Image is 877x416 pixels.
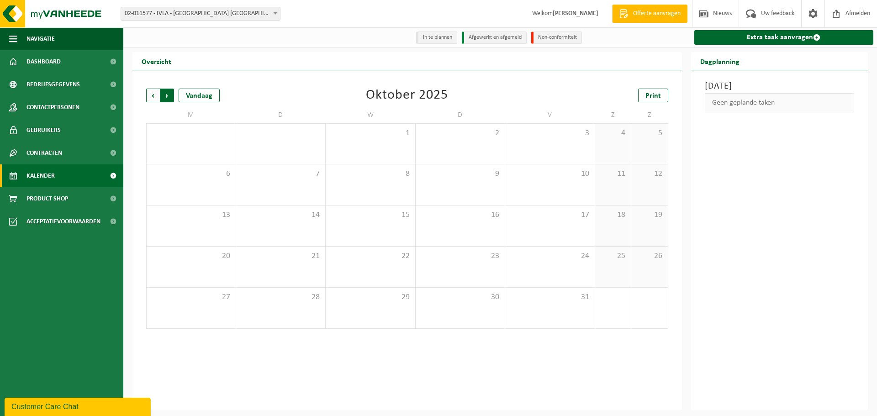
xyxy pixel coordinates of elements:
[553,10,598,17] strong: [PERSON_NAME]
[510,292,590,302] span: 31
[631,9,683,18] span: Offerte aanvragen
[26,96,79,119] span: Contactpersonen
[151,210,231,220] span: 13
[600,128,627,138] span: 4
[241,169,321,179] span: 7
[330,210,411,220] span: 15
[121,7,280,20] span: 02-011577 - IVLA - CP OUDENAARDE - 9700 OUDENAARDE, LEEBEEKSTRAAT 10
[636,169,663,179] span: 12
[26,119,61,142] span: Gebruikers
[330,251,411,261] span: 22
[330,169,411,179] span: 8
[612,5,687,23] a: Offerte aanvragen
[420,128,501,138] span: 2
[132,52,180,70] h2: Overzicht
[151,251,231,261] span: 20
[366,89,448,102] div: Oktober 2025
[420,169,501,179] span: 9
[326,107,416,123] td: W
[146,107,236,123] td: M
[26,210,100,233] span: Acceptatievoorwaarden
[26,73,80,96] span: Bedrijfsgegevens
[121,7,280,21] span: 02-011577 - IVLA - CP OUDENAARDE - 9700 OUDENAARDE, LEEBEEKSTRAAT 10
[179,89,220,102] div: Vandaag
[146,89,160,102] span: Vorige
[510,128,590,138] span: 3
[241,210,321,220] span: 14
[416,107,506,123] td: D
[531,32,582,44] li: Non-conformiteit
[505,107,595,123] td: V
[420,292,501,302] span: 30
[416,32,457,44] li: In te plannen
[636,251,663,261] span: 26
[694,30,874,45] a: Extra taak aanvragen
[510,169,590,179] span: 10
[691,52,749,70] h2: Dagplanning
[330,292,411,302] span: 29
[26,187,68,210] span: Product Shop
[510,210,590,220] span: 17
[26,50,61,73] span: Dashboard
[510,251,590,261] span: 24
[151,292,231,302] span: 27
[636,210,663,220] span: 19
[705,93,855,112] div: Geen geplande taken
[236,107,326,123] td: D
[420,251,501,261] span: 23
[26,164,55,187] span: Kalender
[705,79,855,93] h3: [DATE]
[462,32,527,44] li: Afgewerkt en afgemeld
[600,210,627,220] span: 18
[26,142,62,164] span: Contracten
[5,396,153,416] iframe: chat widget
[631,107,668,123] td: Z
[241,292,321,302] span: 28
[26,27,55,50] span: Navigatie
[151,169,231,179] span: 6
[600,169,627,179] span: 11
[330,128,411,138] span: 1
[420,210,501,220] span: 16
[645,92,661,100] span: Print
[638,89,668,102] a: Print
[241,251,321,261] span: 21
[160,89,174,102] span: Volgende
[600,251,627,261] span: 25
[636,128,663,138] span: 5
[595,107,632,123] td: Z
